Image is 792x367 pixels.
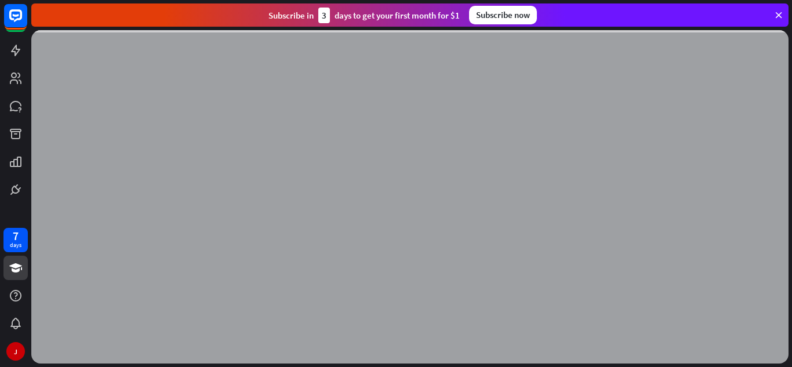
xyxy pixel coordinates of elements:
[318,8,330,23] div: 3
[469,6,537,24] div: Subscribe now
[13,231,19,241] div: 7
[6,342,25,361] div: J
[268,8,460,23] div: Subscribe in days to get your first month for $1
[10,241,21,249] div: days
[3,228,28,252] a: 7 days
